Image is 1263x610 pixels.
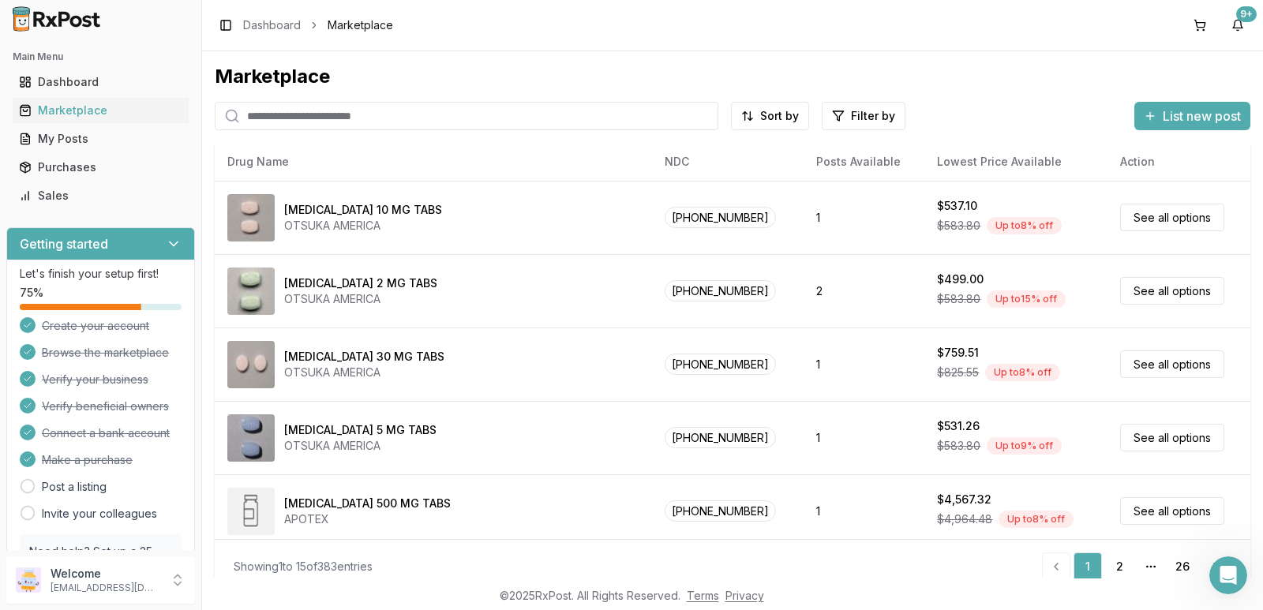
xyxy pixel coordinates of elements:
a: Terms [687,589,719,602]
button: Purchases [6,155,195,180]
div: $537.10 [937,198,977,214]
div: My Posts [19,131,182,147]
div: Up to 8 % off [987,217,1062,234]
nav: pagination [1042,552,1231,581]
div: $499.00 [937,271,984,287]
iframe: Intercom live chat [1209,556,1247,594]
h3: Getting started [20,234,108,253]
img: Abilify 5 MG TABS [227,414,275,462]
div: Purchases [19,159,182,175]
a: Purchases [13,153,189,182]
a: 1 [1074,552,1102,581]
th: Posts Available [804,143,925,181]
td: 1 [804,181,925,254]
button: List new post [1134,102,1250,130]
td: 1 [804,401,925,474]
a: See all options [1120,350,1224,378]
span: $583.80 [937,438,980,454]
th: Drug Name [215,143,652,181]
p: [EMAIL_ADDRESS][DOMAIN_NAME] [51,582,160,594]
span: Connect a bank account [42,425,170,441]
span: Make a purchase [42,452,133,468]
img: Abiraterone Acetate 500 MG TABS [227,488,275,535]
button: Filter by [822,102,905,130]
th: Lowest Price Available [924,143,1107,181]
span: List new post [1163,107,1241,125]
a: Dashboard [243,17,301,33]
a: 26 [1168,552,1197,581]
div: [MEDICAL_DATA] 2 MG TABS [284,275,437,291]
div: $759.51 [937,345,979,361]
a: List new post [1134,110,1250,125]
div: [MEDICAL_DATA] 30 MG TABS [284,349,444,365]
div: [MEDICAL_DATA] 10 MG TABS [284,202,442,218]
a: Marketplace [13,96,189,125]
a: 2 [1105,552,1134,581]
a: Post a listing [42,479,107,495]
a: Privacy [725,589,764,602]
div: OTSUKA AMERICA [284,291,437,307]
div: OTSUKA AMERICA [284,365,444,380]
div: [MEDICAL_DATA] 5 MG TABS [284,422,437,438]
th: NDC [652,143,803,181]
div: Marketplace [19,103,182,118]
p: Let's finish your setup first! [20,266,182,282]
td: 2 [804,254,925,327]
span: $4,964.48 [937,511,992,527]
a: My Posts [13,125,189,153]
button: My Posts [6,126,195,152]
th: Action [1107,143,1250,181]
nav: breadcrumb [243,17,393,33]
span: Browse the marketplace [42,345,169,361]
div: Up to 8 % off [999,511,1074,528]
span: [PHONE_NUMBER] [665,354,776,375]
img: Abilify 2 MG TABS [227,268,275,315]
a: See all options [1120,277,1224,305]
span: [PHONE_NUMBER] [665,207,776,228]
span: Filter by [851,108,895,124]
img: User avatar [16,567,41,593]
a: See all options [1120,424,1224,451]
button: 9+ [1225,13,1250,38]
p: Need help? Set up a 25 minute call with our team to set up. [29,544,172,591]
a: Sales [13,182,189,210]
a: See all options [1120,497,1224,525]
p: Welcome [51,566,160,582]
div: Up to 8 % off [985,364,1060,381]
img: Abilify 10 MG TABS [227,194,275,241]
div: Up to 15 % off [987,290,1066,308]
span: $583.80 [937,218,980,234]
a: Dashboard [13,68,189,96]
td: 1 [804,327,925,401]
span: Sort by [760,108,799,124]
a: Go to next page [1200,552,1231,581]
button: Sort by [731,102,809,130]
span: Verify your business [42,372,148,387]
img: Abilify 30 MG TABS [227,341,275,388]
button: Dashboard [6,69,195,95]
span: $583.80 [937,291,980,307]
div: Sales [19,188,182,204]
span: 75 % [20,285,43,301]
span: [PHONE_NUMBER] [665,500,776,522]
span: Marketplace [328,17,393,33]
h2: Main Menu [13,51,189,63]
div: Dashboard [19,74,182,90]
div: Showing 1 to 15 of 383 entries [234,559,373,574]
span: [PHONE_NUMBER] [665,280,776,301]
div: OTSUKA AMERICA [284,438,437,454]
button: Sales [6,183,195,208]
span: $825.55 [937,365,979,380]
img: RxPost Logo [6,6,107,32]
button: Marketplace [6,98,195,123]
span: Create your account [42,318,149,334]
span: [PHONE_NUMBER] [665,427,776,448]
div: $4,567.32 [937,492,991,507]
a: See all options [1120,204,1224,231]
div: [MEDICAL_DATA] 500 MG TABS [284,496,451,511]
div: 9+ [1236,6,1257,22]
div: OTSUKA AMERICA [284,218,442,234]
div: Up to 9 % off [987,437,1062,455]
div: $531.26 [937,418,980,434]
div: APOTEX [284,511,451,527]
